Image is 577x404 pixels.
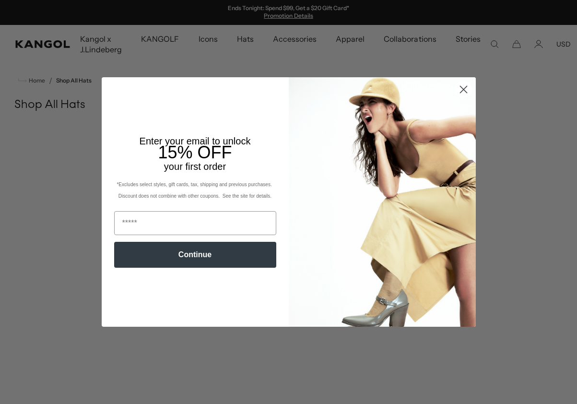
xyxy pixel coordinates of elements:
input: Email [114,211,276,235]
span: Enter your email to unlock [140,136,251,146]
span: *Excludes select styles, gift cards, tax, shipping and previous purchases. Discount does not comb... [117,182,273,199]
span: your first order [164,161,226,172]
button: Continue [114,242,276,268]
span: 15% OFF [158,143,232,162]
button: Close dialog [455,81,472,98]
img: 93be19ad-e773-4382-80b9-c9d740c9197f.jpeg [289,77,476,327]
